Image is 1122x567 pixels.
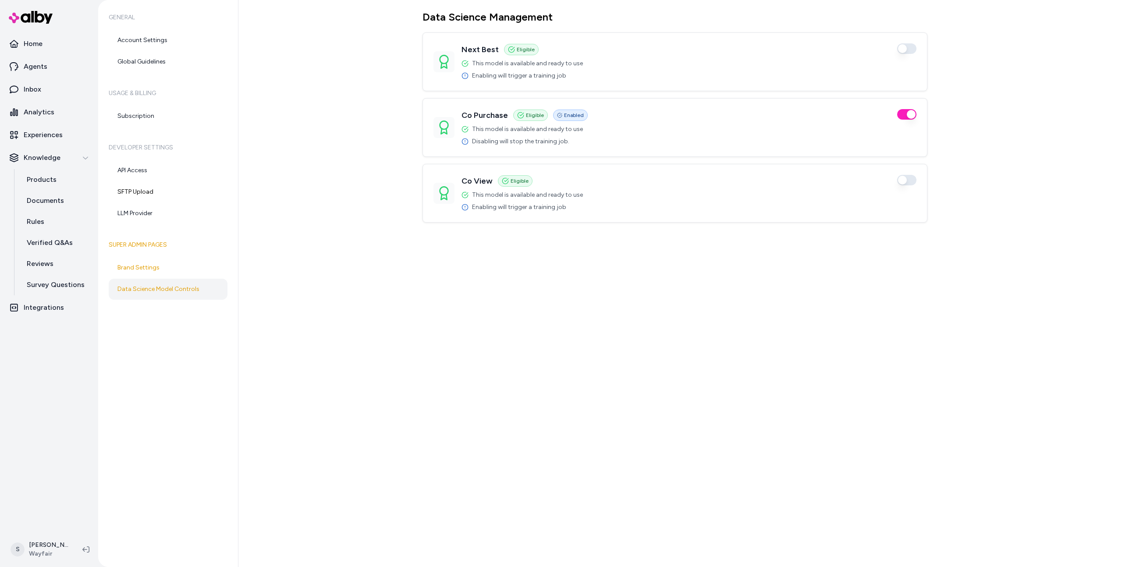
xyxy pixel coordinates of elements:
span: Eligible [517,46,535,53]
a: Account Settings [109,30,227,51]
span: This model is available and ready to use [472,191,583,199]
h6: Usage & Billing [109,81,227,106]
a: Brand Settings [109,257,227,278]
p: Inbox [24,84,41,95]
h3: Co View [462,175,493,187]
p: Experiences [24,130,63,140]
p: Agents [24,61,47,72]
a: API Access [109,160,227,181]
a: Inbox [4,79,95,100]
h6: General [109,5,227,30]
span: Enabling will trigger a training job [472,71,566,80]
p: Integrations [24,302,64,313]
a: Integrations [4,297,95,318]
span: Disabling will stop the training job. [472,137,569,146]
p: Reviews [27,259,53,269]
a: Experiences [4,124,95,145]
h1: Data Science Management [423,11,927,24]
a: Agents [4,56,95,77]
span: This model is available and ready to use [472,125,583,134]
a: Survey Questions [18,274,95,295]
span: Enabled [564,112,584,119]
span: S [11,542,25,556]
span: Eligible [526,112,544,119]
button: Knowledge [4,147,95,168]
a: Home [4,33,95,54]
span: Wayfair [29,549,68,558]
p: Home [24,39,43,49]
p: Verified Q&As [27,237,73,248]
p: Survey Questions [27,280,85,290]
p: Knowledge [24,152,60,163]
p: Products [27,174,57,185]
a: Rules [18,211,95,232]
a: Products [18,169,95,190]
p: [PERSON_NAME] [29,541,68,549]
p: Rules [27,216,44,227]
a: Reviews [18,253,95,274]
span: Enabling will trigger a training job [472,203,566,212]
a: Global Guidelines [109,51,227,72]
h6: Developer Settings [109,135,227,160]
p: Analytics [24,107,54,117]
button: S[PERSON_NAME]Wayfair [5,535,75,563]
a: LLM Provider [109,203,227,224]
p: Documents [27,195,64,206]
span: Eligible [511,177,529,184]
h3: Next Best [462,43,499,56]
a: Documents [18,190,95,211]
h3: Co Purchase [462,109,508,121]
span: This model is available and ready to use [472,59,583,68]
a: Verified Q&As [18,232,95,253]
a: Data Science Model Controls [109,279,227,300]
a: Analytics [4,102,95,123]
a: SFTP Upload [109,181,227,202]
h6: Super Admin Pages [109,233,227,257]
a: Subscription [109,106,227,127]
img: alby Logo [9,11,53,24]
